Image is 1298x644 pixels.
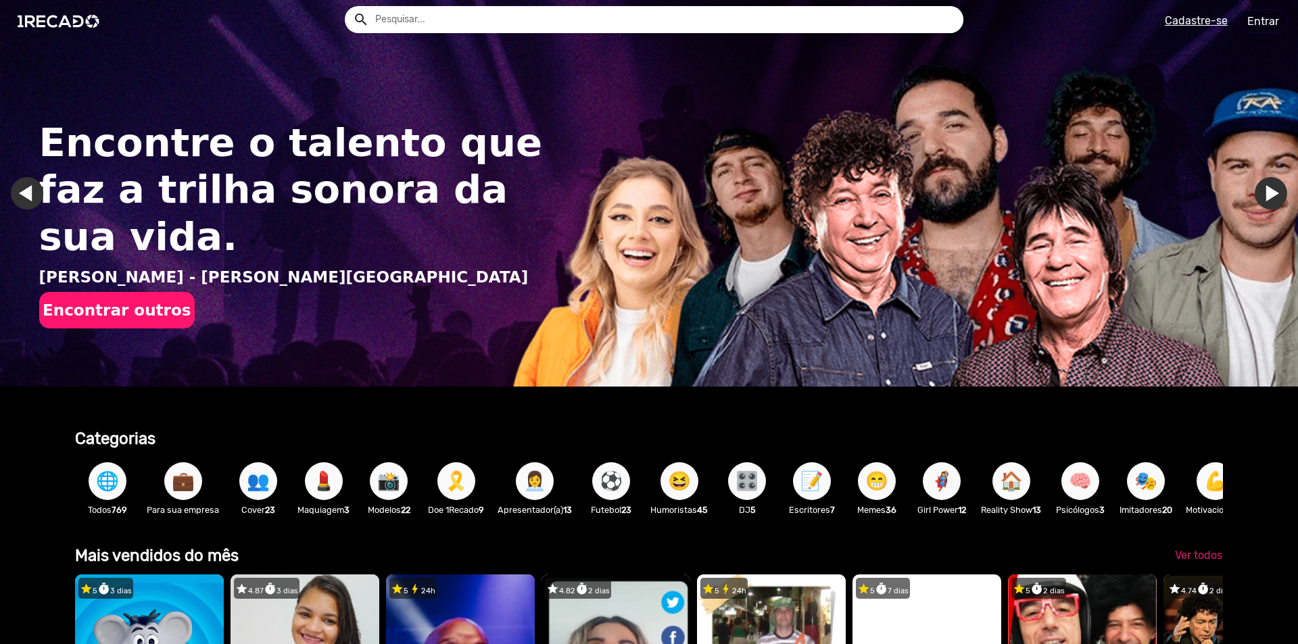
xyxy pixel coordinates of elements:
[75,429,155,448] b: Categorias
[600,462,623,500] span: ⚽
[523,462,546,500] span: 👩‍💼
[668,462,691,500] span: 😆
[660,462,698,500] button: 😆
[650,503,708,516] p: Humoristas
[1055,503,1106,516] p: Psicólogos
[621,505,631,515] b: 23
[112,505,127,515] b: 769
[592,462,630,500] button: ⚽
[75,546,239,565] b: Mais vendidos do mês
[370,462,408,500] button: 📸
[344,505,350,515] b: 3
[428,503,484,516] p: Doe 1Recado
[363,503,414,516] p: Modelos
[89,462,126,500] button: 🌐
[401,505,410,515] b: 22
[39,266,558,289] p: [PERSON_NAME] - [PERSON_NAME][GEOGRAPHIC_DATA]
[96,462,119,500] span: 🌐
[793,462,831,500] button: 📝
[11,177,43,209] a: Ir para o último slide
[297,503,350,516] p: Maquiagem
[377,462,400,500] span: 📸
[239,462,277,500] button: 👥
[348,7,372,30] button: Example home icon
[437,462,475,500] button: 🎗️
[479,505,484,515] b: 9
[1134,462,1157,500] span: 🎭
[992,462,1030,500] button: 🏠
[585,503,637,516] p: Futebol
[851,503,903,516] p: Memes
[164,462,202,500] button: 💼
[786,503,838,516] p: Escritores
[1127,462,1165,500] button: 🎭
[1162,505,1172,515] b: 20
[247,462,270,500] span: 👥
[1165,14,1228,27] u: Cadastre-se
[1239,9,1288,33] a: Entrar
[445,462,468,500] span: 🎗️
[1120,503,1172,516] p: Imitadores
[39,292,195,328] button: Encontrar outros
[736,462,759,500] span: 🎛️
[172,462,195,500] span: 💼
[728,462,766,500] button: 🎛️
[233,503,284,516] p: Cover
[1197,462,1234,500] button: 💪
[981,503,1041,516] p: Reality Show
[830,505,835,515] b: 7
[923,462,961,500] button: 🦸‍♀️
[750,505,756,515] b: 5
[1175,549,1222,562] span: Ver todos
[1032,505,1041,515] b: 13
[1186,503,1245,516] p: Motivacional
[498,503,572,516] p: Apresentador(a)
[265,505,275,515] b: 23
[800,462,823,500] span: 📝
[721,503,773,516] p: DJ
[1000,462,1023,500] span: 🏠
[82,503,133,516] p: Todos
[916,503,967,516] p: Girl Power
[353,11,369,28] mat-icon: Example home icon
[147,503,219,516] p: Para sua empresa
[563,505,572,515] b: 13
[305,462,343,500] button: 💄
[1069,462,1092,500] span: 🧠
[1061,462,1099,500] button: 🧠
[39,120,558,259] h1: Encontre o talento que faz a trilha sonora da sua vida.
[886,505,896,515] b: 36
[697,505,708,515] b: 45
[516,462,554,500] button: 👩‍💼
[312,462,335,500] span: 💄
[865,462,888,500] span: 😁
[858,462,896,500] button: 😁
[1099,505,1105,515] b: 3
[930,462,953,500] span: 🦸‍♀️
[1255,177,1287,209] a: Ir para o próximo slide
[1204,462,1227,500] span: 💪
[958,505,966,515] b: 12
[365,6,963,33] input: Pesquisar...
